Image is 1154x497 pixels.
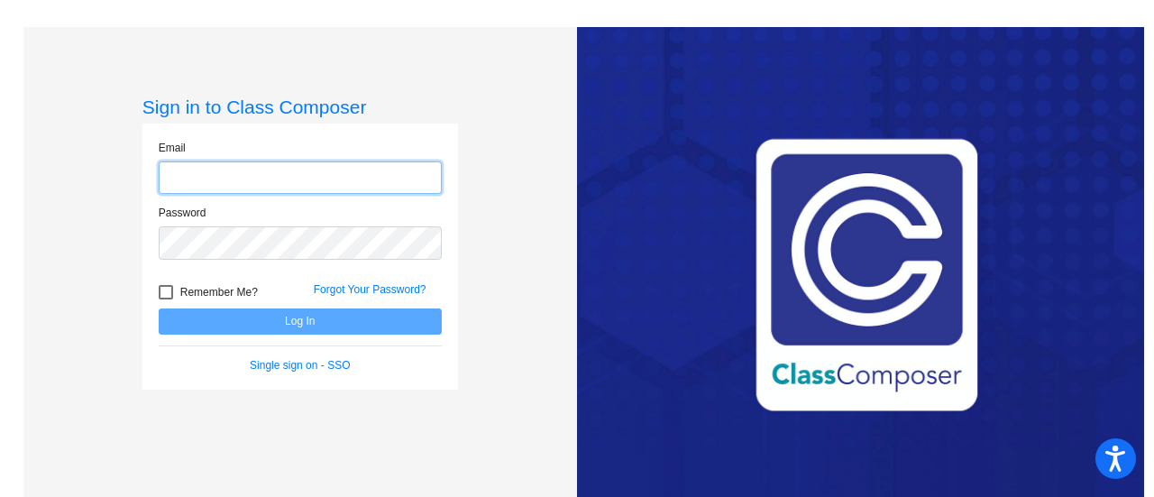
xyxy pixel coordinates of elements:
[159,205,206,221] label: Password
[250,359,350,372] a: Single sign on - SSO
[314,283,426,296] a: Forgot Your Password?
[159,308,442,335] button: Log In
[142,96,458,118] h3: Sign in to Class Composer
[159,140,186,156] label: Email
[180,281,258,303] span: Remember Me?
